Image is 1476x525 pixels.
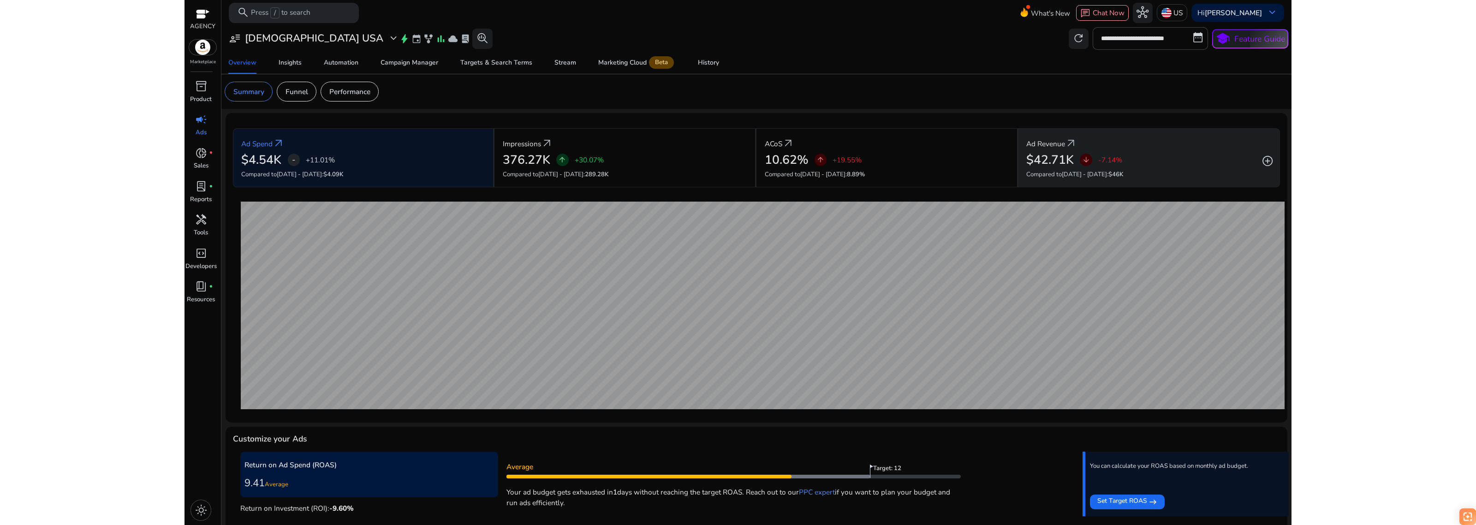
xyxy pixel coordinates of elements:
h2: 376.27K [503,153,550,167]
span: expand_more [387,32,399,44]
p: Compared to : [1026,170,1271,179]
span: [DATE] - [DATE] [538,170,583,179]
p: Return on Investment (ROI): [240,501,499,513]
p: Sales [194,161,208,171]
span: Beta [649,56,674,69]
p: Impressions [503,138,541,149]
span: $46K [1108,170,1123,179]
span: arrow_upward [816,156,825,164]
span: book_4 [195,280,207,292]
span: bar_chart [436,34,446,44]
span: light_mode [195,504,207,516]
p: Ad Spend [241,138,273,149]
button: add_circle [1258,151,1278,171]
a: campaignAds [184,112,217,145]
a: arrow_outward [273,137,285,149]
span: 289.28K [585,170,608,179]
span: Target: 12 [873,465,905,478]
b: 1 [613,487,617,497]
p: +30.07% [575,156,604,163]
span: user_attributes [229,32,241,44]
h3: [DEMOGRAPHIC_DATA] USA [245,32,383,44]
span: Average [265,480,288,489]
span: code_blocks [195,247,207,259]
p: ACoS [765,138,782,149]
span: cloud [448,34,458,44]
a: arrow_outward [782,137,794,149]
p: Performance [329,86,370,97]
img: amazon.svg [189,40,217,55]
span: $4.09K [323,170,343,179]
mat-icon: east [1149,496,1157,508]
p: +19.55% [833,156,862,163]
div: Stream [554,60,576,66]
p: Compared to : [765,170,1009,179]
a: donut_smallfiber_manual_recordSales [184,145,217,178]
span: event [411,34,422,44]
a: book_4fiber_manual_recordResources [184,279,217,312]
p: Marketplace [190,59,216,66]
p: Return on Ad Spend (ROAS) [244,459,494,470]
span: arrow_upward [558,156,566,164]
span: search_insights [476,32,488,44]
span: add_circle [1262,155,1274,167]
p: Reports [190,195,212,204]
span: [DATE] - [DATE] [800,170,845,179]
span: school [1215,31,1230,46]
h2: $4.54K [241,153,281,167]
span: - [292,154,295,166]
span: fiber_manual_record [209,185,213,189]
h3: 9.41 [244,477,494,489]
span: donut_small [195,147,207,159]
p: Funnel [286,86,308,97]
a: inventory_2Product [184,78,217,112]
a: lab_profilefiber_manual_recordReports [184,179,217,212]
div: Campaign Manager [381,60,438,66]
p: Product [190,95,212,104]
div: Targets & Search Terms [460,60,532,66]
span: lab_profile [460,34,470,44]
div: History [698,60,719,66]
p: Tools [194,228,208,238]
span: arrow_downward [1082,156,1090,164]
span: % [347,503,354,513]
p: Summary [233,86,264,97]
div: Overview [228,60,256,66]
h2: 10.62% [765,153,809,167]
span: campaign [195,113,207,125]
button: Set Target ROAS [1090,495,1165,509]
div: Automation [324,60,358,66]
p: Average [506,461,961,472]
p: You can calculate your ROAS based on monthly ad budget. [1090,462,1248,471]
span: [DATE] - [DATE] [1062,170,1107,179]
p: Compared to : [241,170,485,179]
span: lab_profile [195,180,207,192]
p: Ads [196,128,207,137]
span: refresh [1072,32,1084,44]
a: code_blocksDevelopers [184,245,217,278]
span: handyman [195,214,207,226]
span: Your ad budget gets exhausted in days without reaching the target ROAS. Reach out to our [506,487,799,497]
a: PPC expert [799,487,835,497]
span: inventory_2 [195,80,207,92]
span: fiber_manual_record [209,151,213,155]
span: fiber_manual_record [209,285,213,289]
p: -7.14% [1098,156,1122,163]
h2: $42.71K [1026,153,1074,167]
div: Insights [279,60,302,66]
p: Resources [187,295,215,304]
a: arrow_outward [1065,137,1077,149]
span: 8.89% [847,170,865,179]
span: [DATE] - [DATE] [277,170,322,179]
a: handymanTools [184,212,217,245]
p: +11.01% [306,156,335,163]
span: family_history [423,34,434,44]
span: bolt [399,34,410,44]
a: arrow_outward [541,137,553,149]
p: Ad Revenue [1026,138,1065,149]
div: Marketing Cloud [598,59,676,67]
